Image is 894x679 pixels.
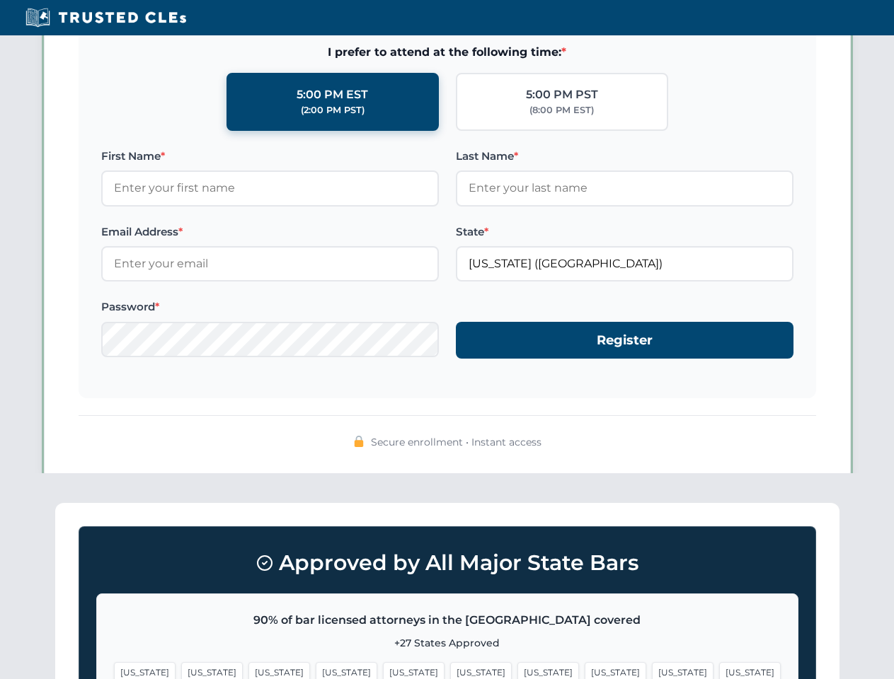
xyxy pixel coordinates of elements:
[456,170,793,206] input: Enter your last name
[96,544,798,582] h3: Approved by All Major State Bars
[456,148,793,165] label: Last Name
[371,434,541,450] span: Secure enrollment • Instant access
[21,7,190,28] img: Trusted CLEs
[114,611,781,629] p: 90% of bar licensed attorneys in the [GEOGRAPHIC_DATA] covered
[353,436,365,447] img: 🔒
[529,103,594,117] div: (8:00 PM EST)
[101,224,439,240] label: Email Address
[101,170,439,206] input: Enter your first name
[101,43,793,62] span: I prefer to attend at the following time:
[101,246,439,282] input: Enter your email
[301,103,365,117] div: (2:00 PM PST)
[297,86,368,104] div: 5:00 PM EST
[101,148,439,165] label: First Name
[101,298,439,315] label: Password
[114,635,781,651] p: +27 States Approved
[456,224,793,240] label: State
[456,246,793,282] input: Arizona (AZ)
[456,322,793,359] button: Register
[526,86,598,104] div: 5:00 PM PST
